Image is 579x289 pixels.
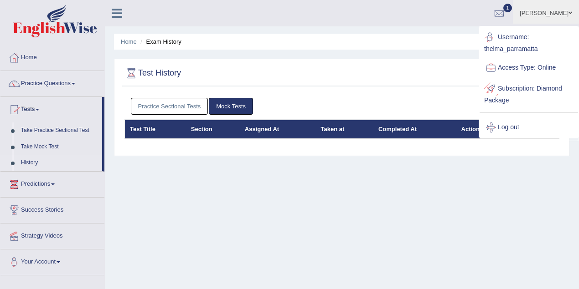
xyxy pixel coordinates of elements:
th: Completed At [373,120,456,139]
a: Home [121,38,137,45]
a: Log out [480,117,578,138]
a: Strategy Videos [0,223,104,246]
a: Username: thelma_parramatta [480,27,578,57]
th: Taken at [316,120,373,139]
th: Assigned At [240,120,316,139]
a: Predictions [0,172,104,194]
h2: Test History [124,66,181,80]
span: 1 [503,4,512,12]
a: Take Mock Test [17,139,102,155]
a: Subscription: Diamond Package [480,78,578,109]
a: Mock Tests [209,98,253,115]
a: Access Type: Online [480,57,578,78]
a: Success Stories [0,198,104,220]
a: Tests [0,97,102,120]
a: Practice Questions [0,71,104,94]
a: Take Practice Sectional Test [17,122,102,139]
th: Section [186,120,240,139]
a: Your Account [0,249,104,272]
a: History [17,155,102,171]
th: Test Title [125,120,186,139]
a: Practice Sectional Tests [131,98,208,115]
li: Exam History [138,37,181,46]
th: Actions [456,120,511,139]
a: Home [0,45,104,68]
